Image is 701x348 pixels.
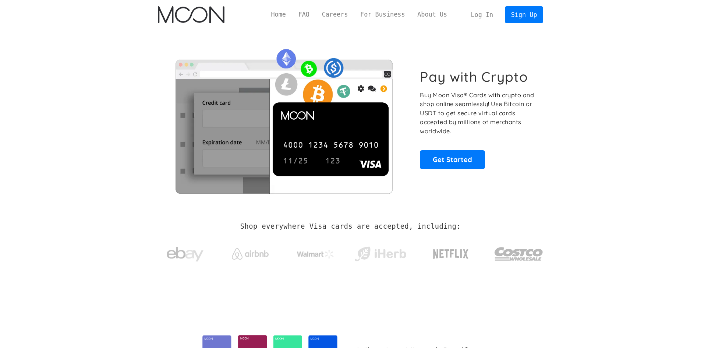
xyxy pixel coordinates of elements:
a: Sign Up [505,6,543,23]
a: Careers [316,10,354,19]
a: ebay [158,235,213,270]
a: Log In [465,7,499,23]
p: Buy Moon Visa® Cards with crypto and shop online seamlessly! Use Bitcoin or USDT to get secure vi... [420,91,535,136]
a: Airbnb [223,241,277,263]
a: For Business [354,10,411,19]
a: About Us [411,10,453,19]
a: Netflix [418,238,484,267]
img: Walmart [297,250,334,259]
h2: Shop everywhere Visa cards are accepted, including: [240,222,461,231]
a: FAQ [292,10,316,19]
img: ebay [167,243,203,266]
a: Costco [494,233,544,271]
img: Airbnb [232,248,269,260]
a: Get Started [420,150,485,169]
a: iHerb [353,237,408,267]
a: home [158,6,224,23]
a: Home [265,10,292,19]
img: Netflix [432,245,469,263]
img: iHerb [353,245,408,264]
img: Moon Cards let you spend your crypto anywhere Visa is accepted. [158,44,410,193]
a: Walmart [288,242,343,262]
h1: Pay with Crypto [420,68,528,85]
img: Costco [494,240,544,268]
img: Moon Logo [158,6,224,23]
